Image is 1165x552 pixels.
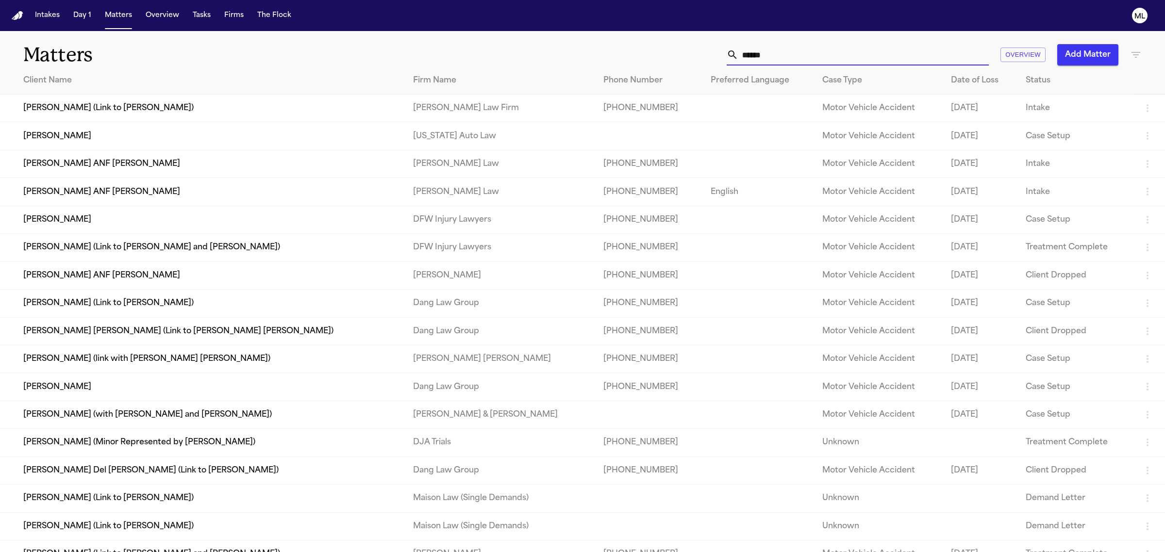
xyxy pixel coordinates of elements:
button: Firms [220,7,248,24]
td: [DATE] [943,373,1018,401]
td: Case Setup [1018,122,1134,150]
td: Motor Vehicle Accident [815,345,943,373]
a: Home [12,11,23,20]
div: Date of Loss [951,75,1010,86]
td: Dang Law Group [405,456,596,484]
td: Motor Vehicle Accident [815,206,943,233]
td: [PHONE_NUMBER] [596,345,703,373]
td: [DATE] [943,345,1018,373]
td: Motor Vehicle Accident [815,234,943,261]
td: Maison Law (Single Demands) [405,485,596,512]
div: Client Name [23,75,398,86]
td: Demand Letter [1018,485,1134,512]
td: DFW Injury Lawyers [405,234,596,261]
td: [PERSON_NAME] [PERSON_NAME] [405,345,596,373]
td: [PERSON_NAME] Law [405,178,596,206]
td: Case Setup [1018,345,1134,373]
td: [DATE] [943,206,1018,233]
td: Motor Vehicle Accident [815,317,943,345]
td: [PHONE_NUMBER] [596,429,703,456]
td: [PHONE_NUMBER] [596,317,703,345]
td: Maison Law (Single Demands) [405,512,596,540]
div: Firm Name [413,75,588,86]
td: Unknown [815,512,943,540]
td: Intake [1018,150,1134,178]
td: [DATE] [943,95,1018,122]
td: Demand Letter [1018,512,1134,540]
button: Tasks [189,7,215,24]
td: Client Dropped [1018,261,1134,289]
td: Intake [1018,95,1134,122]
img: Finch Logo [12,11,23,20]
td: Client Dropped [1018,456,1134,484]
td: [PHONE_NUMBER] [596,95,703,122]
div: Case Type [822,75,935,86]
td: [DATE] [943,150,1018,178]
div: Status [1026,75,1126,86]
td: Dang Law Group [405,317,596,345]
td: Motor Vehicle Accident [815,95,943,122]
td: Motor Vehicle Accident [815,150,943,178]
td: Case Setup [1018,401,1134,428]
td: Case Setup [1018,206,1134,233]
td: Treatment Complete [1018,234,1134,261]
td: [PHONE_NUMBER] [596,456,703,484]
td: DFW Injury Lawyers [405,206,596,233]
td: Dang Law Group [405,373,596,401]
td: [PERSON_NAME] Law [405,150,596,178]
button: Overview [1000,48,1046,63]
button: The Flock [253,7,295,24]
td: Motor Vehicle Accident [815,261,943,289]
td: Unknown [815,485,943,512]
td: [PHONE_NUMBER] [596,234,703,261]
td: [PERSON_NAME] & [PERSON_NAME] [405,401,596,428]
td: [DATE] [943,290,1018,317]
div: Phone Number [603,75,695,86]
td: [PERSON_NAME] [405,261,596,289]
td: [DATE] [943,261,1018,289]
td: [DATE] [943,456,1018,484]
button: Day 1 [69,7,95,24]
button: Add Matter [1057,44,1118,65]
td: [DATE] [943,122,1018,150]
div: Preferred Language [711,75,807,86]
td: Case Setup [1018,290,1134,317]
td: Motor Vehicle Accident [815,178,943,206]
td: Client Dropped [1018,317,1134,345]
td: [US_STATE] Auto Law [405,122,596,150]
button: Overview [142,7,183,24]
td: Unknown [815,429,943,456]
td: Motor Vehicle Accident [815,373,943,401]
td: Intake [1018,178,1134,206]
td: [DATE] [943,401,1018,428]
button: Intakes [31,7,64,24]
td: [PHONE_NUMBER] [596,178,703,206]
td: DJA Trials [405,429,596,456]
td: Motor Vehicle Accident [815,122,943,150]
td: Dang Law Group [405,290,596,317]
td: Motor Vehicle Accident [815,290,943,317]
td: [DATE] [943,234,1018,261]
td: [PHONE_NUMBER] [596,373,703,401]
td: [PERSON_NAME] Law Firm [405,95,596,122]
td: [PHONE_NUMBER] [596,150,703,178]
td: [PHONE_NUMBER] [596,206,703,233]
td: [DATE] [943,178,1018,206]
td: Case Setup [1018,373,1134,401]
td: Motor Vehicle Accident [815,401,943,428]
td: Treatment Complete [1018,429,1134,456]
td: [DATE] [943,317,1018,345]
button: Matters [101,7,136,24]
td: English [703,178,815,206]
td: [PHONE_NUMBER] [596,290,703,317]
h1: Matters [23,43,359,67]
td: Motor Vehicle Accident [815,456,943,484]
td: [PHONE_NUMBER] [596,261,703,289]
